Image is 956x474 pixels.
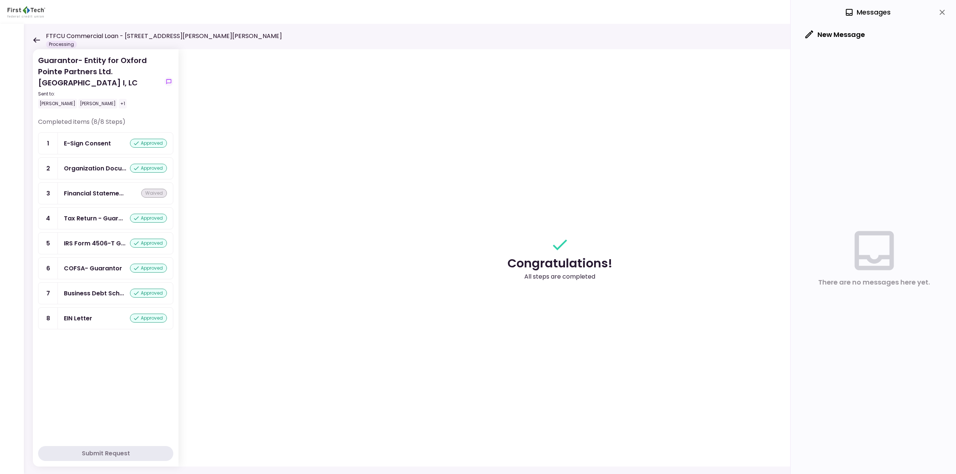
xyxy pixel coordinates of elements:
[46,32,282,41] h1: FTFCU Commercial Loan - [STREET_ADDRESS][PERSON_NAME][PERSON_NAME]
[38,133,58,154] div: 1
[845,7,891,18] div: Messages
[38,207,173,229] a: 4Tax Return - Guarantorapproved
[38,257,173,279] a: 6COFSA- Guarantorapproved
[818,277,930,288] div: There are no messages here yet.
[64,264,122,273] div: COFSA- Guarantor
[82,449,130,458] div: Submit Request
[38,446,173,461] button: Submit Request
[130,314,167,323] div: approved
[64,189,124,198] div: Financial Statement - Guarantor
[38,99,77,109] div: [PERSON_NAME]
[64,164,126,173] div: Organization Documents for Guaranty Entity
[38,233,58,254] div: 5
[936,6,949,19] button: close
[508,254,612,272] div: Congratulations!
[38,91,161,97] div: Sent to:
[38,232,173,254] a: 5IRS Form 4506-T Guarantorapproved
[38,117,173,132] div: Completed items (8/8 Steps)
[38,282,173,304] a: 7Business Debt Scheduleapproved
[38,307,173,329] a: 8EIN Letterapproved
[130,239,167,248] div: approved
[38,208,58,229] div: 4
[130,214,167,223] div: approved
[64,314,92,323] div: EIN Letter
[78,99,117,109] div: [PERSON_NAME]
[7,6,45,18] img: Partner icon
[141,189,167,198] div: waived
[38,158,58,179] div: 2
[64,289,124,298] div: Business Debt Schedule
[38,55,161,109] div: Guarantor- Entity for Oxford Pointe Partners Ltd. [GEOGRAPHIC_DATA] I, LC
[38,258,58,279] div: 6
[38,157,173,179] a: 2Organization Documents for Guaranty Entityapproved
[800,25,871,44] button: New Message
[130,139,167,148] div: approved
[38,183,58,204] div: 3
[164,77,173,86] button: show-messages
[119,99,127,109] div: +1
[130,164,167,173] div: approved
[64,214,123,223] div: Tax Return - Guarantor
[38,283,58,304] div: 7
[46,41,77,48] div: Processing
[38,182,173,204] a: 3Financial Statement - Guarantorwaived
[64,239,125,248] div: IRS Form 4506-T Guarantor
[38,308,58,329] div: 8
[64,139,111,148] div: E-Sign Consent
[130,289,167,298] div: approved
[130,264,167,273] div: approved
[38,132,173,154] a: 1E-Sign Consentapproved
[524,272,595,281] div: All steps are completed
